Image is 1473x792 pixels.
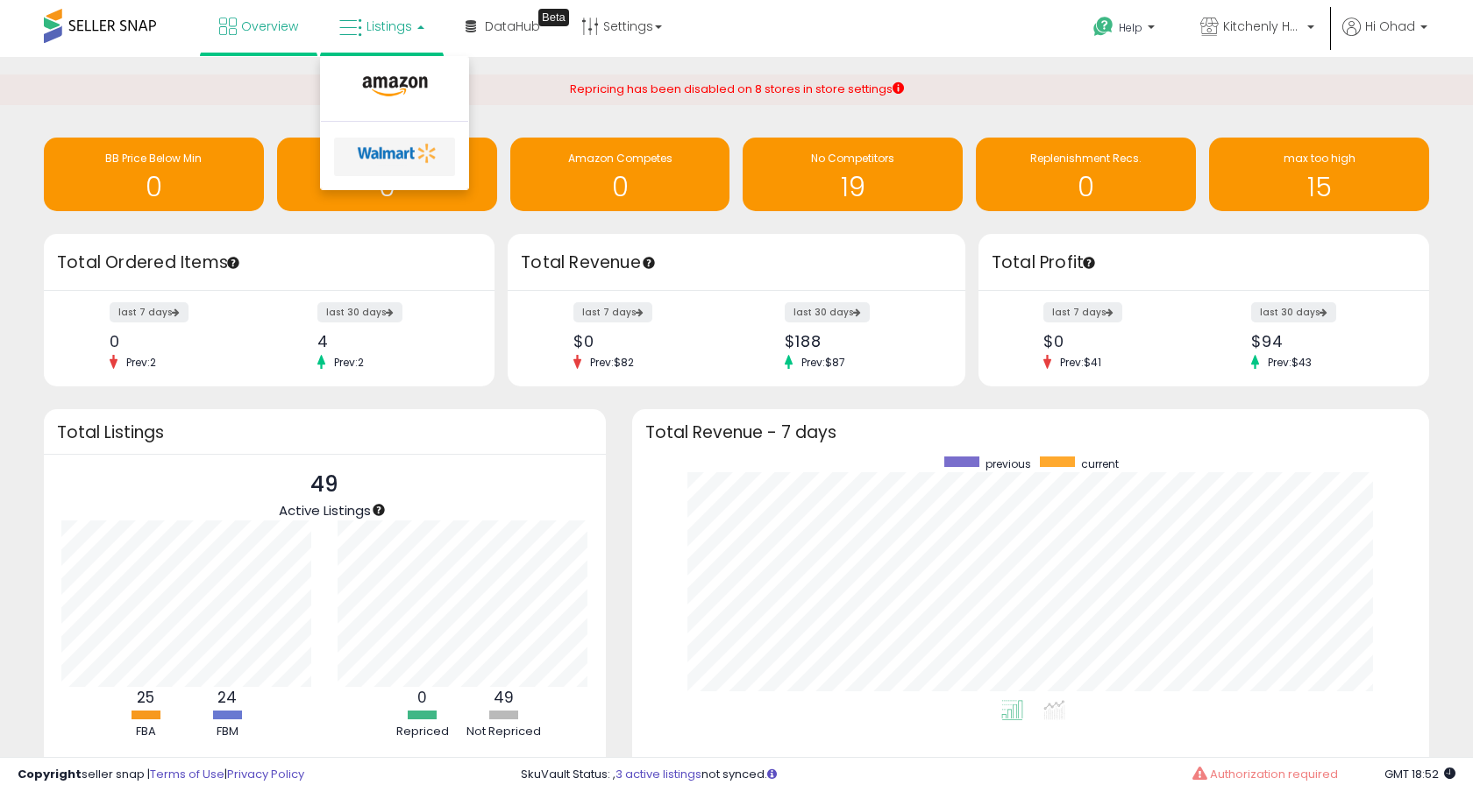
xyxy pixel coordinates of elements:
[317,302,402,322] label: last 30 days
[1030,151,1142,166] span: Replenishment Recs.
[570,81,904,98] div: Repricing has been disabled on 8 stores in store settings
[53,173,255,202] h1: 0
[286,173,488,202] h1: 0
[521,767,1455,783] div: SkuVault Status: , not synced.
[573,332,723,350] div: $0
[1342,18,1427,57] a: Hi Ohad
[519,173,722,202] h1: 0
[811,151,894,166] span: No Competitors
[279,501,371,520] span: Active Listings
[117,355,165,370] span: Prev: 2
[1043,302,1122,322] label: last 7 days
[743,138,963,211] a: No Competitors 19
[1218,173,1420,202] h1: 15
[277,138,497,211] a: BB Share = Zero 0
[1051,355,1110,370] span: Prev: $41
[1251,302,1336,322] label: last 30 days
[465,724,544,740] div: Not Repriced
[986,456,1031,471] span: previous
[227,766,304,782] a: Privacy Policy
[18,767,304,783] div: seller snap | |
[581,355,643,370] span: Prev: $82
[150,766,224,782] a: Terms of Use
[751,173,954,202] h1: 19
[241,18,298,35] span: Overview
[641,255,657,271] div: Tooltip anchor
[1043,332,1191,350] div: $0
[371,502,387,518] div: Tooltip anchor
[44,138,264,211] a: BB Price Below Min 0
[1384,766,1455,782] span: 2025-08-17 18:52 GMT
[985,173,1187,202] h1: 0
[1081,255,1097,271] div: Tooltip anchor
[785,302,870,322] label: last 30 days
[767,768,777,780] i: Click here to read more about un-synced listings.
[383,724,462,740] div: Repriced
[106,724,185,740] div: FBA
[1251,332,1398,350] div: $94
[1209,138,1429,211] a: max too high 15
[110,302,189,322] label: last 7 days
[137,687,154,708] b: 25
[1365,18,1415,35] span: Hi Ohad
[573,302,652,322] label: last 7 days
[485,18,540,35] span: DataHub
[317,332,465,350] div: 4
[1284,151,1356,166] span: max too high
[18,766,82,782] strong: Copyright
[366,18,412,35] span: Listings
[188,724,267,740] div: FBM
[417,687,427,708] b: 0
[1259,355,1320,370] span: Prev: $43
[110,332,257,350] div: 0
[57,251,481,275] h3: Total Ordered Items
[785,332,935,350] div: $188
[992,251,1416,275] h3: Total Profit
[279,468,371,501] p: 49
[1081,456,1119,471] span: current
[510,138,730,211] a: Amazon Competes 0
[1119,20,1142,35] span: Help
[1223,18,1302,35] span: Kitchenly Home
[1079,3,1172,57] a: Help
[57,426,593,439] h3: Total Listings
[217,687,237,708] b: 24
[494,687,514,708] b: 49
[521,251,952,275] h3: Total Revenue
[976,138,1196,211] a: Replenishment Recs. 0
[1092,16,1114,38] i: Get Help
[105,151,202,166] span: BB Price Below Min
[568,151,672,166] span: Amazon Competes
[1210,766,1338,782] span: Authorization required
[325,355,373,370] span: Prev: 2
[616,766,701,782] a: 3 active listings
[225,255,241,271] div: Tooltip anchor
[793,355,854,370] span: Prev: $87
[538,9,569,26] div: Tooltip anchor
[645,426,1416,439] h3: Total Revenue - 7 days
